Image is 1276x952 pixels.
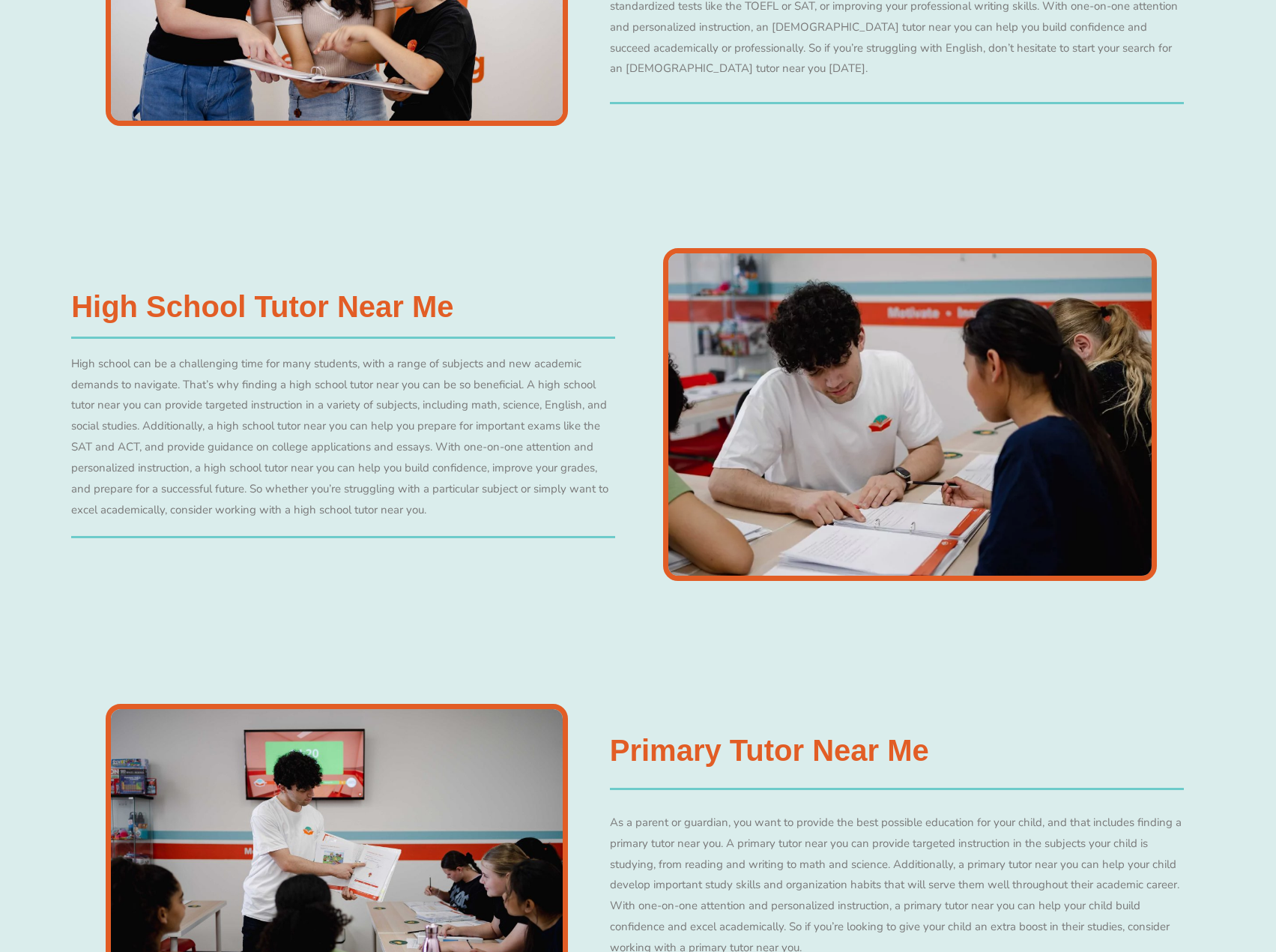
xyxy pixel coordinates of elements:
div: High school can be a challenging time for many students, with a range of subjects and new academi... [71,354,615,521]
iframe: Chat Widget [1026,783,1276,952]
h3: High School Tutor Near Me [71,292,615,322]
h2: Primary Tutor Near Me [610,735,929,765]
